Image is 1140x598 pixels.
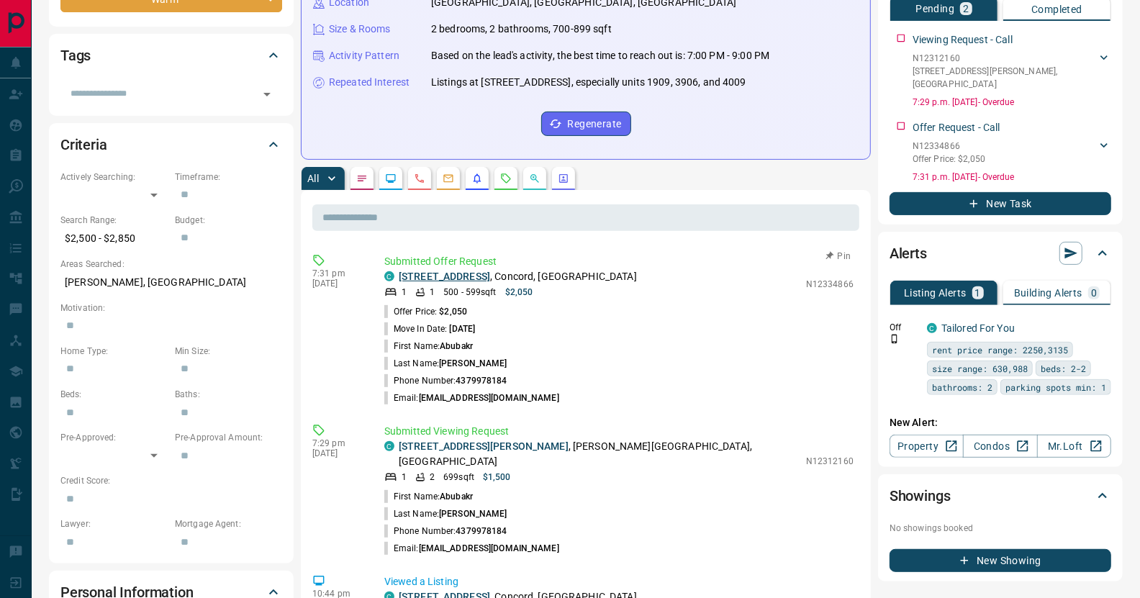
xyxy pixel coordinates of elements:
p: Email: [384,542,559,555]
p: 2 [430,471,435,484]
a: Tailored For You [941,322,1015,334]
p: 500 - 599 sqft [443,286,496,299]
button: Open [257,84,277,104]
span: [EMAIL_ADDRESS][DOMAIN_NAME] [419,393,559,403]
p: Timeframe: [175,171,282,184]
p: Home Type: [60,345,168,358]
p: Submitted Viewing Request [384,424,854,439]
p: [DATE] [312,278,363,289]
p: 7:31 p.m. [DATE] - Overdue [913,171,1111,184]
p: $1,500 [483,471,511,484]
p: Offer Price: [384,305,467,318]
p: [STREET_ADDRESS][PERSON_NAME] , [GEOGRAPHIC_DATA] [913,65,1097,91]
p: Activity Pattern [329,48,399,63]
h2: Alerts [890,242,927,265]
p: Viewed a Listing [384,574,854,589]
p: [DATE] [312,448,363,458]
p: 0 [1091,288,1097,298]
p: Actively Searching: [60,171,168,184]
p: Pre-Approved: [60,431,168,444]
div: condos.ca [927,323,937,333]
a: [STREET_ADDRESS] [399,271,490,282]
p: Last Name: [384,507,507,520]
span: beds: 2-2 [1041,361,1086,376]
p: Pre-Approval Amount: [175,431,282,444]
p: Min Size: [175,345,282,358]
span: $2,050 [439,307,467,317]
p: Offer Request - Call [913,120,1000,135]
p: 2 bedrooms, 2 bathrooms, 700-899 sqft [431,22,612,37]
svg: Emails [443,173,454,184]
p: N12312160 [806,455,854,468]
p: 2 [963,4,969,14]
p: Viewing Request - Call [913,32,1013,47]
p: First Name: [384,490,473,503]
span: rent price range: 2250,3135 [932,343,1068,357]
h2: Tags [60,44,91,67]
p: Off [890,321,918,334]
p: Mortgage Agent: [175,517,282,530]
span: size range: 630,988 [932,361,1028,376]
p: 1 [402,286,407,299]
svg: Lead Browsing Activity [385,173,397,184]
p: New Alert: [890,415,1111,430]
span: [EMAIL_ADDRESS][DOMAIN_NAME] [419,543,559,553]
p: Completed [1031,4,1082,14]
svg: Notes [356,173,368,184]
p: Baths: [175,388,282,401]
svg: Requests [500,173,512,184]
p: 1 [975,288,981,298]
span: [DATE] [450,324,476,334]
svg: Agent Actions [558,173,569,184]
p: Phone Number: [384,374,507,387]
p: $2,050 [505,286,533,299]
a: Mr.Loft [1037,435,1111,458]
p: 1 [430,286,435,299]
p: , [PERSON_NAME][GEOGRAPHIC_DATA], [GEOGRAPHIC_DATA] [399,439,799,469]
p: [PERSON_NAME], [GEOGRAPHIC_DATA] [60,271,282,294]
p: All [307,173,319,184]
p: Offer Price: $2,050 [913,153,985,166]
p: Budget: [175,214,282,227]
p: $2,500 - $2,850 [60,227,168,250]
h2: Showings [890,484,951,507]
div: condos.ca [384,271,394,281]
button: Pin [818,250,859,263]
div: N12312160[STREET_ADDRESS][PERSON_NAME],[GEOGRAPHIC_DATA] [913,49,1111,94]
div: Criteria [60,127,282,162]
p: Lawyer: [60,517,168,530]
p: No showings booked [890,522,1111,535]
div: condos.ca [384,441,394,451]
p: 7:31 pm [312,268,363,278]
svg: Push Notification Only [890,334,900,344]
p: Search Range: [60,214,168,227]
p: Listing Alerts [904,288,967,298]
p: 7:29 p.m. [DATE] - Overdue [913,96,1111,109]
span: Abubakr [440,341,473,351]
p: Email: [384,391,559,404]
p: Last Name: [384,357,507,370]
a: Property [890,435,964,458]
p: Credit Score: [60,474,282,487]
p: Move In Date: [384,322,475,335]
p: Repeated Interest [329,75,410,90]
button: Regenerate [541,112,631,136]
span: bathrooms: 2 [932,380,992,394]
p: First Name: [384,340,473,353]
span: [PERSON_NAME] [439,358,507,368]
div: Showings [890,479,1111,513]
a: [STREET_ADDRESS][PERSON_NAME] [399,440,569,452]
p: Building Alerts [1014,288,1082,298]
p: Beds: [60,388,168,401]
svg: Listing Alerts [471,173,483,184]
button: New Task [890,192,1111,215]
span: parking spots min: 1 [1005,380,1106,394]
p: N12334866 [806,278,854,291]
span: 4379978184 [456,376,507,386]
button: New Showing [890,549,1111,572]
span: Abubakr [440,491,473,502]
svg: Opportunities [529,173,540,184]
p: 1 [402,471,407,484]
p: Submitted Offer Request [384,254,854,269]
span: [PERSON_NAME] [439,509,507,519]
